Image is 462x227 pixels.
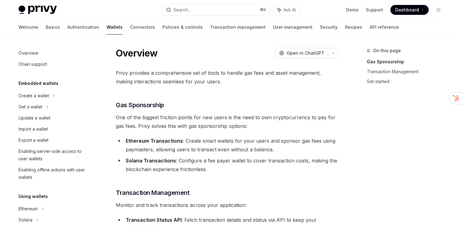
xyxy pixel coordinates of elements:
a: API reference [370,20,399,35]
div: Export a wallet [19,137,48,144]
div: Import a wallet [19,125,48,133]
a: Gas Sponsorship [367,57,448,67]
a: Welcome [19,20,38,35]
div: Create a wallet [19,92,49,99]
span: Monitor and track transactions across your application: [116,201,338,209]
h5: Using wallets [19,193,48,200]
button: Ask AI [273,4,300,15]
div: Ethereum [19,205,38,212]
span: Gas Sponsorship [116,101,164,109]
div: Get a wallet [19,103,42,111]
a: Basics [46,20,60,35]
strong: Transaction Status API [126,217,182,223]
span: ⌘ K [260,7,266,12]
a: Recipes [345,20,362,35]
strong: Solana Transactions [126,158,176,164]
span: Dashboard [395,7,419,13]
div: Search... [174,6,191,14]
span: Open in ChatGPT [287,50,324,56]
div: Solana [19,216,32,224]
img: light logo [19,6,57,14]
a: Transaction Management [367,67,448,77]
a: Authentication [67,20,99,35]
a: Transaction management [210,20,266,35]
div: Enabling server-side access to user wallets [19,148,89,162]
a: Get started [367,77,448,86]
a: Dashboard [390,5,429,15]
a: User management [273,20,313,35]
span: Ask AI [283,7,296,13]
h5: Embedded wallets [19,80,58,87]
a: Enabling offline actions with user wallets [14,164,93,183]
a: Update a wallet [14,112,93,124]
a: Wallets [107,20,123,35]
a: Overview [14,48,93,59]
a: Policies & controls [162,20,203,35]
button: Search...⌘K [162,4,270,15]
button: Open in ChatGPT [275,48,328,58]
span: One of the biggest friction points for new users is the need to own cryptocurrency to pay for gas... [116,113,338,130]
a: Export a wallet [14,135,93,146]
a: Enabling server-side access to user wallets [14,146,93,164]
span: Privy provides a comprehensive set of tools to handle gas fees and asset management, making inter... [116,69,338,86]
span: On this page [373,47,401,54]
a: Security [320,20,338,35]
a: Chain support [14,59,93,70]
li: : Configure a fee payer wallet to cover transaction costs, making the blockchain experience frict... [116,156,338,174]
strong: Ethereum Transactions [126,138,183,144]
a: Import a wallet [14,124,93,135]
span: Transaction Management [116,188,189,197]
div: Update a wallet [19,114,50,122]
div: Chain support [19,61,47,68]
button: Toggle dark mode [434,5,443,15]
div: Enabling offline actions with user wallets [19,166,89,181]
div: Overview [19,49,38,57]
a: Demo [346,7,359,13]
li: : Create smart wallets for your users and sponsor gas fees using paymasters, allowing users to tr... [116,137,338,154]
a: Connectors [130,20,155,35]
a: Support [366,7,383,13]
h1: Overview [116,48,157,59]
